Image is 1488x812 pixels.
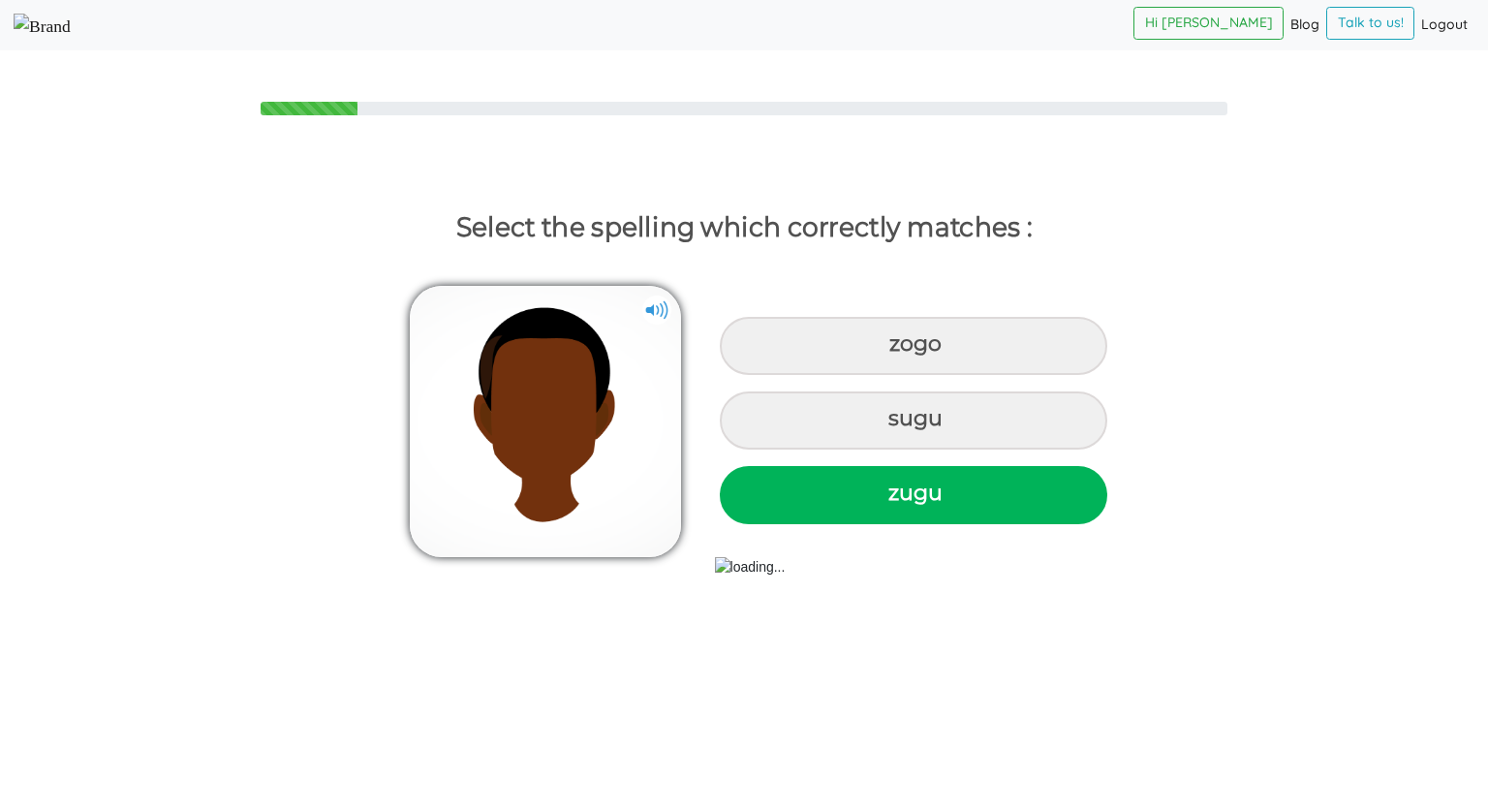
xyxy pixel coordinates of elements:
a: Logout [1414,7,1474,44]
p: Select the spelling which correctly matches : [37,204,1450,251]
img: etire.png [410,286,681,557]
div: zogo [720,317,1107,375]
a: Talk to us! [1326,7,1414,40]
img: Select Course Page [14,14,71,39]
div: sugu [720,391,1107,450]
img: loading... [715,557,786,578]
div: zugu [720,466,1107,524]
a: Blog [1284,7,1326,44]
img: cuNL5YgAAAABJRU5ErkJggg== [642,296,671,325]
a: Hi [PERSON_NAME] [1133,7,1284,40]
